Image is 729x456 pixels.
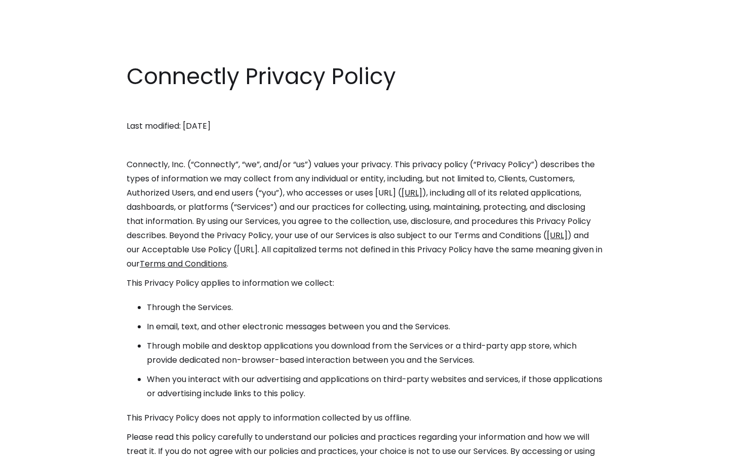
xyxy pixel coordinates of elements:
[127,276,602,290] p: This Privacy Policy applies to information we collect:
[127,411,602,425] p: This Privacy Policy does not apply to information collected by us offline.
[127,100,602,114] p: ‍
[127,119,602,133] p: Last modified: [DATE]
[147,320,602,334] li: In email, text, and other electronic messages between you and the Services.
[547,230,568,241] a: [URL]
[401,187,422,199] a: [URL]
[140,258,227,270] a: Terms and Conditions
[127,158,602,271] p: Connectly, Inc. (“Connectly”, “we”, and/or “us”) values your privacy. This privacy policy (“Priva...
[20,438,61,452] ul: Language list
[10,437,61,452] aside: Language selected: English
[127,61,602,92] h1: Connectly Privacy Policy
[147,339,602,367] li: Through mobile and desktop applications you download from the Services or a third-party app store...
[147,300,602,315] li: Through the Services.
[147,372,602,401] li: When you interact with our advertising and applications on third-party websites and services, if ...
[127,138,602,153] p: ‍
